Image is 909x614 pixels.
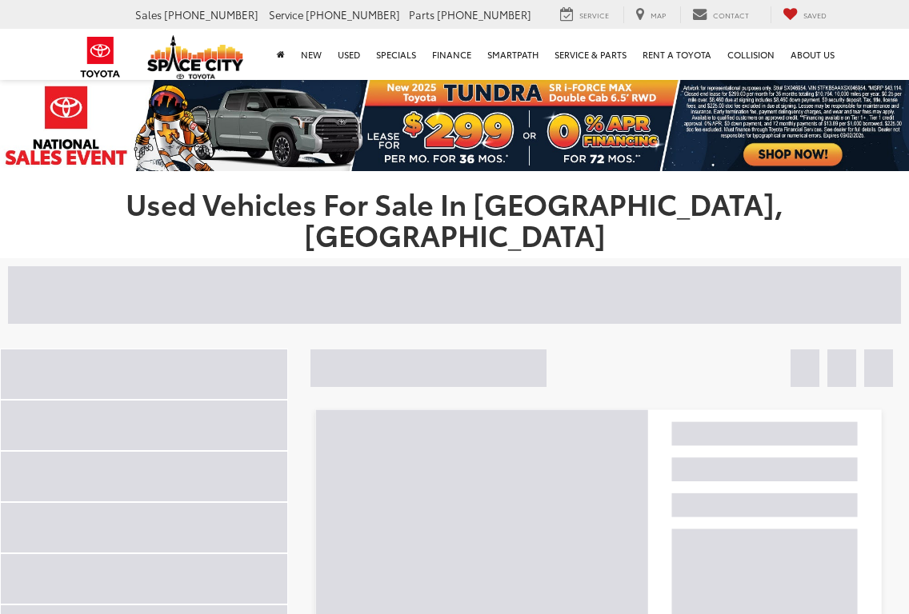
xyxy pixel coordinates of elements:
[680,6,761,23] a: Contact
[771,6,839,23] a: My Saved Vehicles
[548,6,621,23] a: Service
[269,7,303,22] span: Service
[368,29,424,80] a: Specials
[479,29,547,80] a: SmartPath
[409,7,434,22] span: Parts
[437,7,531,22] span: [PHONE_NUMBER]
[293,29,330,80] a: New
[424,29,479,80] a: Finance
[579,10,609,20] span: Service
[164,7,258,22] span: [PHONE_NUMBER]
[719,29,783,80] a: Collision
[147,35,243,79] img: Space City Toyota
[135,7,162,22] span: Sales
[803,10,827,20] span: Saved
[713,10,749,20] span: Contact
[651,10,666,20] span: Map
[547,29,635,80] a: Service & Parts
[635,29,719,80] a: Rent a Toyota
[306,7,400,22] span: [PHONE_NUMBER]
[269,29,293,80] a: Home
[70,31,130,83] img: Toyota
[623,6,678,23] a: Map
[330,29,368,80] a: Used
[783,29,843,80] a: About Us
